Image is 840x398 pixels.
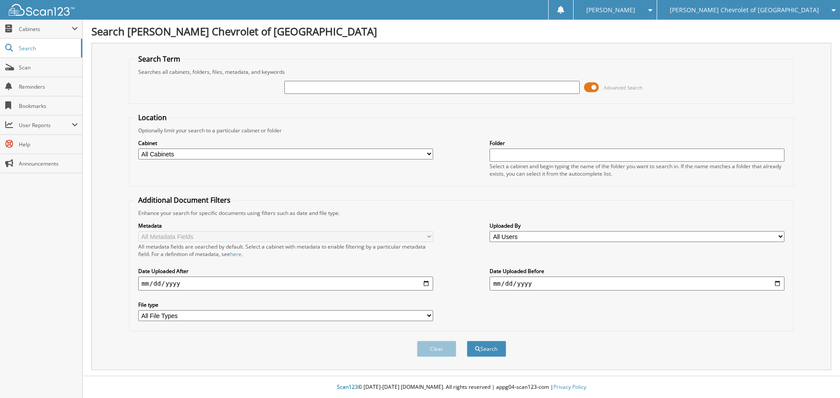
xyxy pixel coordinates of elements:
input: start [138,277,433,291]
span: Announcements [19,160,78,167]
span: Scan [19,64,78,71]
span: Advanced Search [604,84,643,91]
div: Searches all cabinets, folders, files, metadata, and keywords [134,68,789,76]
div: Select a cabinet and begin typing the name of the folder you want to search in. If the name match... [490,163,784,177]
span: [PERSON_NAME] Chevrolet of [GEOGRAPHIC_DATA] [670,7,819,13]
span: Bookmarks [19,102,78,110]
label: Metadata [138,222,433,229]
div: © [DATE]-[DATE] [DOMAIN_NAME]. All rights reserved | appg04-scan123-com | [83,377,840,398]
span: Scan123 [337,383,358,391]
legend: Search Term [134,54,185,64]
legend: Location [134,113,171,122]
a: Privacy Policy [553,383,586,391]
button: Search [467,341,506,357]
span: Reminders [19,83,78,90]
label: Uploaded By [490,222,784,229]
div: Enhance your search for specific documents using filters such as date and file type. [134,209,789,217]
label: Cabinet [138,139,433,147]
a: here [230,250,241,258]
img: scan123-logo-white.svg [9,4,74,16]
span: User Reports [19,121,72,129]
label: Date Uploaded Before [490,267,784,275]
span: Search [19,45,77,52]
span: [PERSON_NAME] [586,7,635,13]
h1: Search [PERSON_NAME] Chevrolet of [GEOGRAPHIC_DATA] [91,24,831,38]
div: All metadata fields are searched by default. Select a cabinet with metadata to enable filtering b... [138,243,433,258]
div: Optionally limit your search to a particular cabinet or folder [134,127,789,134]
label: Date Uploaded After [138,267,433,275]
span: Help [19,141,78,148]
button: Clear [417,341,456,357]
input: end [490,277,784,291]
label: File type [138,301,433,308]
legend: Additional Document Filters [134,195,235,205]
label: Folder [490,139,784,147]
span: Cabinets [19,25,72,33]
